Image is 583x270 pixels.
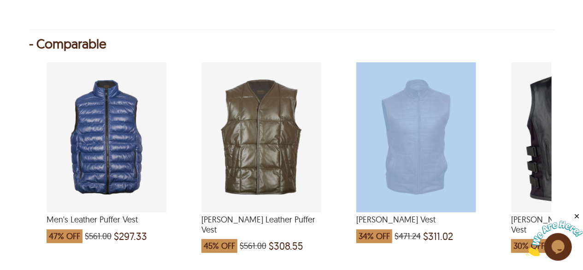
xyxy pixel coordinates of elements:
span: 47% OFF [47,229,82,243]
a: Men's Leather Puffer Vest which was at a price of $561.00, now after discount the price is [47,206,166,243]
span: Paul Leather Vest [356,215,476,225]
iframe: chat widget [526,212,583,256]
a: Jamie Quilted Leather Puffer Vest which was at a price of $561.00, now after discount the price is [201,206,321,253]
span: $308.55 [269,241,303,251]
span: $471.24 [395,232,421,241]
span: $311.02 [423,232,453,241]
a: Paul Leather Vest which was at a price of $471.24, now after discount the price is [356,206,476,243]
span: Men's Leather Puffer Vest [47,215,166,225]
span: 34% OFF [356,229,392,243]
div: - Comparable [29,39,554,48]
span: $561.00 [240,241,266,251]
span: Jamie Quilted Leather Puffer Vest [201,215,321,234]
span: 30% OFF [511,239,547,253]
span: $561.00 [85,232,112,241]
span: $297.33 [114,232,147,241]
span: 45% OFF [201,239,237,253]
